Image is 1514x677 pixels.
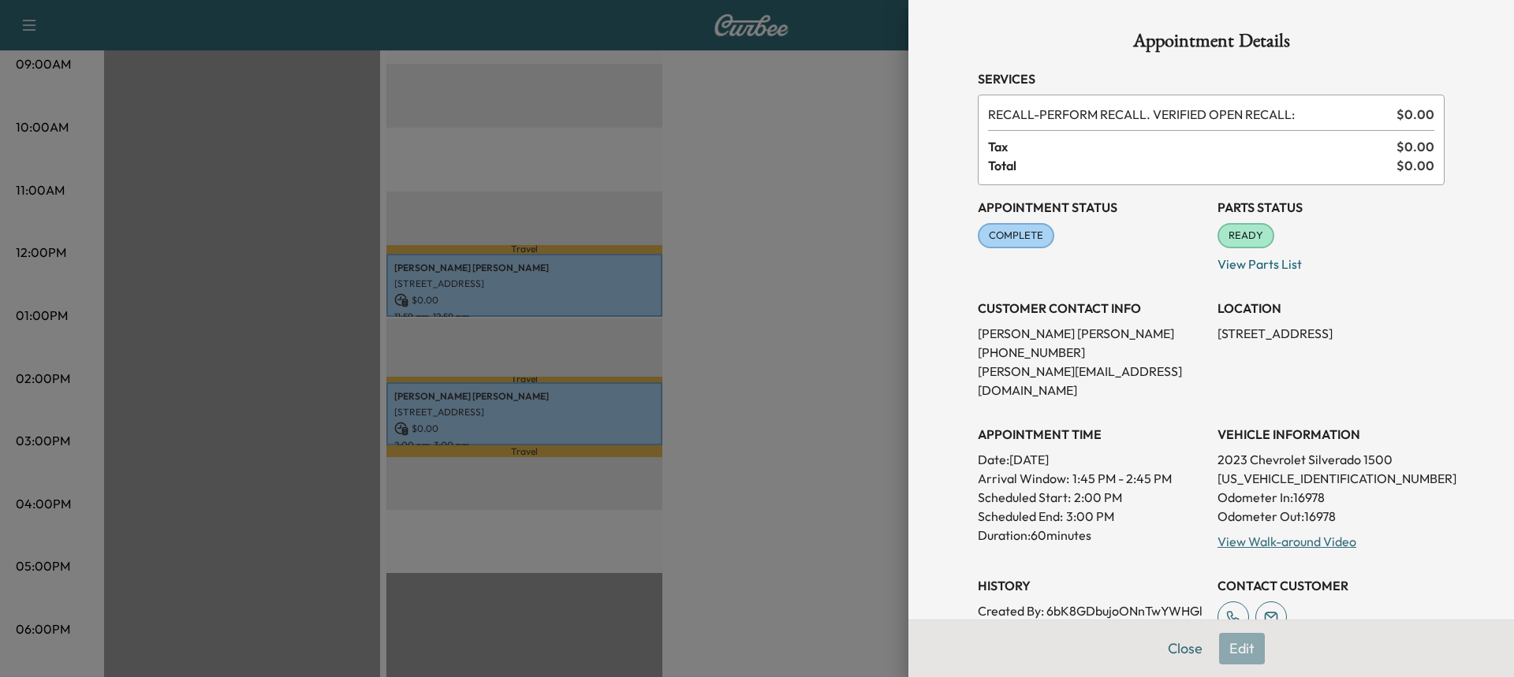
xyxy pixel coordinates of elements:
[1218,507,1445,526] p: Odometer Out: 16978
[978,343,1205,362] p: [PHONE_NUMBER]
[988,137,1397,156] span: Tax
[1074,488,1122,507] p: 2:00 PM
[1218,534,1356,549] a: View Walk-around Video
[978,425,1205,444] h3: APPOINTMENT TIME
[978,324,1205,343] p: [PERSON_NAME] [PERSON_NAME]
[978,299,1205,318] h3: CUSTOMER CONTACT INFO
[978,362,1205,400] p: [PERSON_NAME][EMAIL_ADDRESS][DOMAIN_NAME]
[1218,324,1445,343] p: [STREET_ADDRESS]
[1066,507,1114,526] p: 3:00 PM
[1218,198,1445,217] h3: Parts Status
[978,69,1445,88] h3: Services
[1397,137,1434,156] span: $ 0.00
[978,488,1071,507] p: Scheduled Start:
[1158,633,1213,664] button: Close
[978,198,1205,217] h3: Appointment Status
[1218,299,1445,318] h3: LOCATION
[1218,450,1445,469] p: 2023 Chevrolet Silverado 1500
[1218,469,1445,488] p: [US_VEHICLE_IDENTIFICATION_NUMBER]
[979,228,1053,244] span: COMPLETE
[988,105,1390,124] span: PERFORM RECALL. VERIFIED OPEN RECALL:
[1072,469,1172,488] span: 1:45 PM - 2:45 PM
[978,469,1205,488] p: Arrival Window:
[988,156,1397,175] span: Total
[1218,425,1445,444] h3: VEHICLE INFORMATION
[1219,228,1273,244] span: READY
[978,526,1205,545] p: Duration: 60 minutes
[1397,156,1434,175] span: $ 0.00
[978,32,1445,57] h1: Appointment Details
[978,450,1205,469] p: Date: [DATE]
[978,601,1205,620] p: Created By : 6bK8GDbujoONnTwYWHGl
[978,507,1063,526] p: Scheduled End:
[1397,105,1434,124] span: $ 0.00
[1218,488,1445,507] p: Odometer In: 16978
[1218,576,1445,595] h3: CONTACT CUSTOMER
[1218,248,1445,273] p: View Parts List
[978,576,1205,595] h3: History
